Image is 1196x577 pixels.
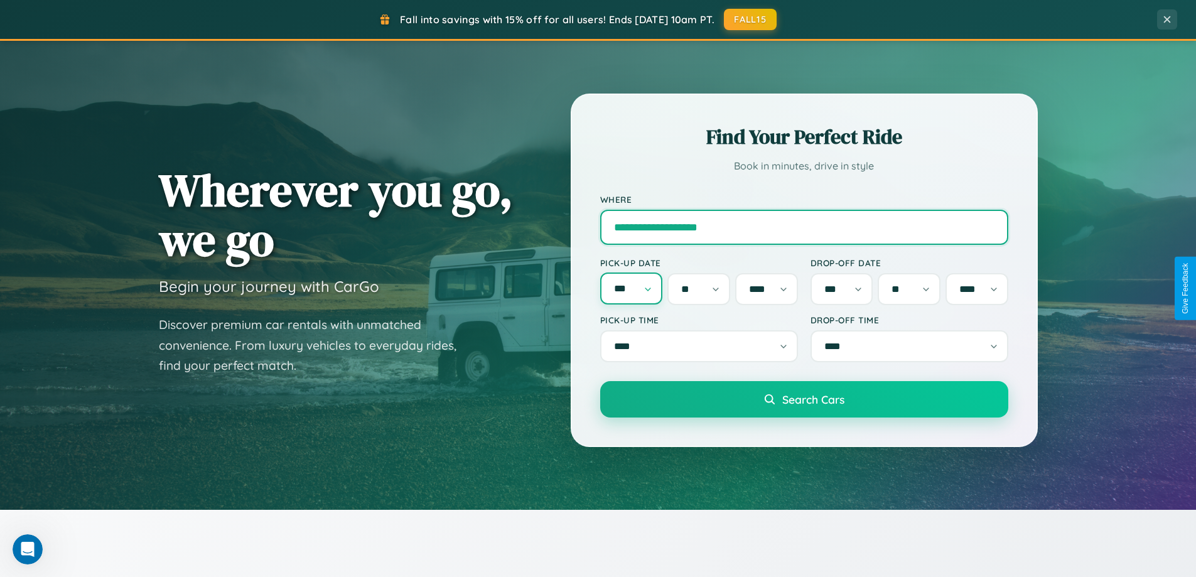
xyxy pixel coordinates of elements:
[724,9,777,30] button: FALL15
[159,315,473,376] p: Discover premium car rentals with unmatched convenience. From luxury vehicles to everyday rides, ...
[600,123,1008,151] h2: Find Your Perfect Ride
[811,315,1008,325] label: Drop-off Time
[600,194,1008,205] label: Where
[159,277,379,296] h3: Begin your journey with CarGo
[782,392,844,406] span: Search Cars
[811,257,1008,268] label: Drop-off Date
[1181,263,1190,314] div: Give Feedback
[400,13,714,26] span: Fall into savings with 15% off for all users! Ends [DATE] 10am PT.
[600,157,1008,175] p: Book in minutes, drive in style
[600,315,798,325] label: Pick-up Time
[13,534,43,564] iframe: Intercom live chat
[159,165,513,264] h1: Wherever you go, we go
[600,381,1008,418] button: Search Cars
[600,257,798,268] label: Pick-up Date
